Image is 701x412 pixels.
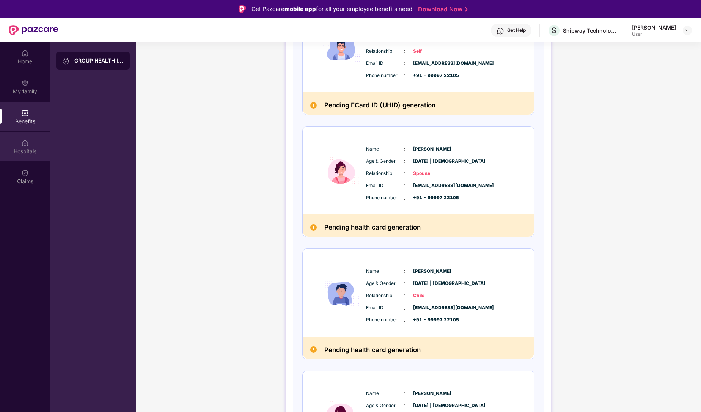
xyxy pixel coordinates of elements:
h2: Pending health card generation [324,344,421,355]
div: [PERSON_NAME] [632,24,676,31]
span: : [404,389,406,398]
span: S [552,26,556,35]
span: [EMAIL_ADDRESS][DOMAIN_NAME] [413,60,451,67]
span: Phone number [366,316,404,324]
span: Name [366,268,404,275]
span: : [404,267,406,275]
img: icon [319,134,364,207]
span: [DATE] | [DEMOGRAPHIC_DATA] [413,402,451,409]
span: Self [413,48,451,55]
div: Get Help [507,27,526,33]
img: svg+xml;base64,PHN2ZyBpZD0iRHJvcGRvd24tMzJ4MzIiIHhtbG5zPSJodHRwOi8vd3d3LnczLm9yZy8yMDAwL3N2ZyIgd2... [684,27,690,33]
h2: Pending health card generation [324,222,421,233]
span: : [404,59,406,68]
img: Logo [239,5,246,13]
span: Name [366,146,404,153]
span: : [404,157,406,165]
span: : [404,291,406,300]
div: Shipway Technology Pvt. Ltd [563,27,616,34]
span: : [404,71,406,80]
span: Email ID [366,60,404,67]
span: +91 - 99997 22105 [413,72,451,79]
span: Relationship [366,292,404,299]
div: Get Pazcare for all your employee benefits need [251,5,412,14]
span: : [404,181,406,190]
span: : [404,303,406,312]
img: Pending [310,224,317,231]
strong: mobile app [284,5,316,13]
span: Spouse [413,170,451,177]
span: : [404,316,406,324]
span: Relationship [366,170,404,177]
span: [DATE] | [DEMOGRAPHIC_DATA] [413,280,451,287]
img: svg+xml;base64,PHN2ZyBpZD0iQ2xhaW0iIHhtbG5zPSJodHRwOi8vd3d3LnczLm9yZy8yMDAwL3N2ZyIgd2lkdGg9IjIwIi... [21,169,29,177]
span: Relationship [366,48,404,55]
img: icon [319,12,364,85]
span: Age & Gender [366,280,404,287]
img: svg+xml;base64,PHN2ZyBpZD0iSG9tZSIgeG1sbnM9Imh0dHA6Ly93d3cudzMub3JnLzIwMDAvc3ZnIiB3aWR0aD0iMjAiIG... [21,49,29,57]
span: : [404,145,406,153]
span: Age & Gender [366,402,404,409]
img: Pending [310,102,317,109]
span: [DATE] | [DEMOGRAPHIC_DATA] [413,158,451,165]
span: Name [366,390,404,397]
img: svg+xml;base64,PHN2ZyBpZD0iSGVscC0zMngzMiIgeG1sbnM9Imh0dHA6Ly93d3cudzMub3JnLzIwMDAvc3ZnIiB3aWR0aD... [497,27,504,35]
img: Stroke [465,5,468,13]
span: Email ID [366,182,404,189]
img: svg+xml;base64,PHN2ZyB3aWR0aD0iMjAiIGhlaWdodD0iMjAiIHZpZXdCb3g9IjAgMCAyMCAyMCIgZmlsbD0ibm9uZSIgeG... [21,79,29,87]
span: [PERSON_NAME] [413,390,451,397]
span: Child [413,292,451,299]
span: Phone number [366,194,404,201]
img: Pending [310,346,317,353]
span: Age & Gender [366,158,404,165]
img: icon [319,256,364,329]
div: User [632,31,676,37]
span: : [404,47,406,55]
span: : [404,279,406,288]
span: : [404,193,406,202]
span: +91 - 99997 22105 [413,316,451,324]
a: Download Now [418,5,465,13]
span: [PERSON_NAME] [413,268,451,275]
span: : [404,401,406,410]
img: New Pazcare Logo [9,25,58,35]
span: Phone number [366,72,404,79]
img: svg+xml;base64,PHN2ZyBpZD0iSG9zcGl0YWxzIiB4bWxucz0iaHR0cDovL3d3dy53My5vcmcvMjAwMC9zdmciIHdpZHRoPS... [21,139,29,147]
div: GROUP HEALTH INSURANCE [74,57,124,64]
img: svg+xml;base64,PHN2ZyBpZD0iQmVuZWZpdHMiIHhtbG5zPSJodHRwOi8vd3d3LnczLm9yZy8yMDAwL3N2ZyIgd2lkdGg9Ij... [21,109,29,117]
span: [EMAIL_ADDRESS][DOMAIN_NAME] [413,304,451,311]
h2: Pending ECard ID (UHID) generation [324,100,435,111]
span: [EMAIL_ADDRESS][DOMAIN_NAME] [413,182,451,189]
span: Email ID [366,304,404,311]
span: : [404,169,406,178]
span: [PERSON_NAME] [413,146,451,153]
span: +91 - 99997 22105 [413,194,451,201]
img: svg+xml;base64,PHN2ZyB3aWR0aD0iMjAiIGhlaWdodD0iMjAiIHZpZXdCb3g9IjAgMCAyMCAyMCIgZmlsbD0ibm9uZSIgeG... [62,57,70,65]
